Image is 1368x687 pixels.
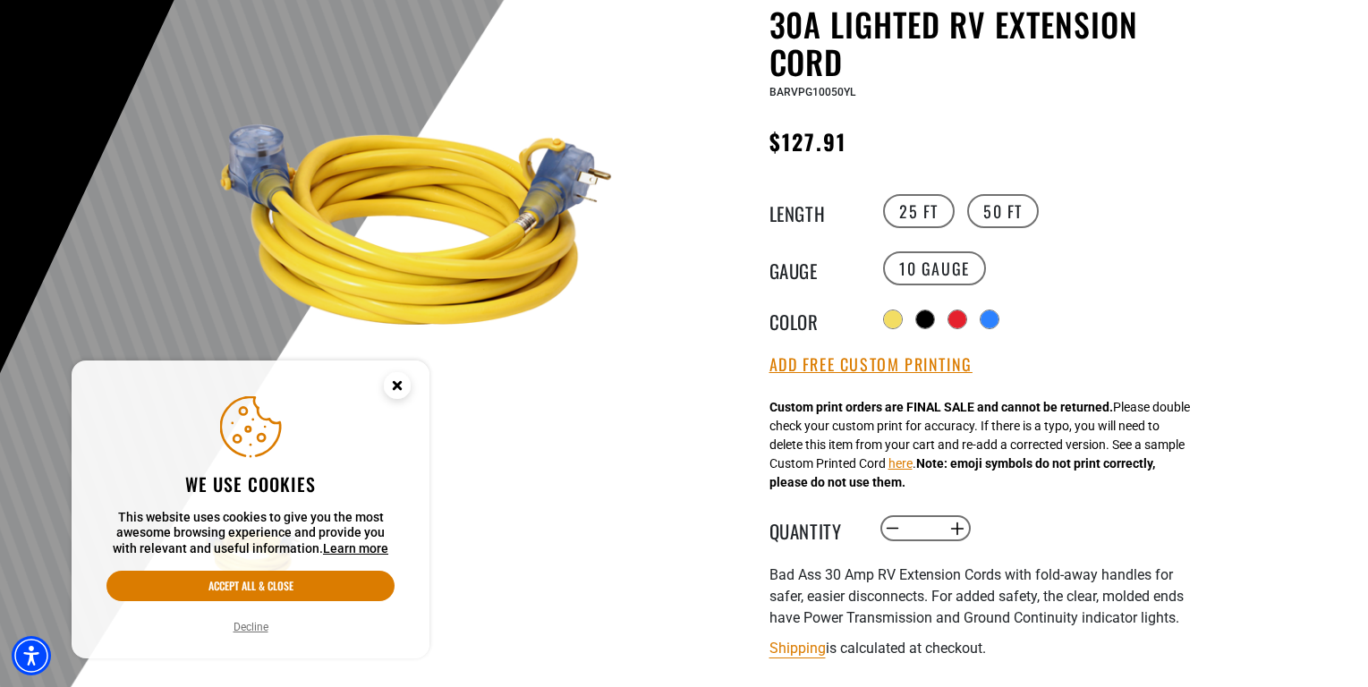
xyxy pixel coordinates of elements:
[769,355,973,375] button: Add Free Custom Printing
[769,125,847,157] span: $127.91
[769,5,1208,81] h1: 30A Lighted RV Extension Cord
[769,640,826,657] a: Shipping
[72,360,429,659] aside: Cookie Consent
[769,636,1208,660] div: is calculated at checkout.
[106,510,395,557] p: This website uses cookies to give you the most awesome browsing experience and provide you with r...
[769,257,859,280] legend: Gauge
[228,618,274,636] button: Decline
[769,199,859,223] legend: Length
[323,541,388,556] a: This website uses cookies to give you the most awesome browsing experience and provide you with r...
[365,360,429,416] button: Close this option
[106,571,395,601] button: Accept all & close
[967,194,1039,228] label: 50 FT
[12,636,51,675] div: Accessibility Menu
[769,308,859,331] legend: Color
[106,472,395,496] h2: We use cookies
[769,400,1113,414] strong: Custom print orders are FINAL SALE and cannot be returned.
[769,398,1190,492] div: Please double check your custom print for accuracy. If there is a typo, you will need to delete t...
[883,251,986,285] label: 10 Gauge
[769,566,1184,626] span: Bad Ass 30 Amp RV Extension Cords with fold-away handles for safer, easier disconnects. For added...
[883,194,955,228] label: 25 FT
[200,9,632,440] img: yellow
[769,456,1155,489] strong: Note: emoji symbols do not print correctly, please do not use them.
[888,454,913,473] button: here
[769,86,855,98] span: BARVPG10050YL
[769,517,859,540] label: Quantity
